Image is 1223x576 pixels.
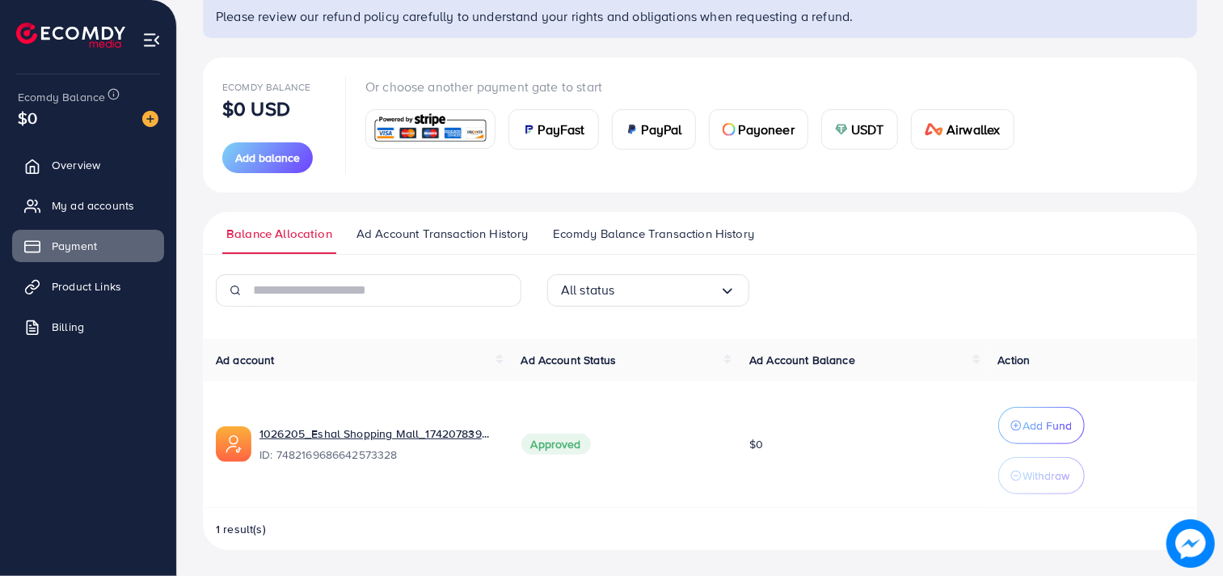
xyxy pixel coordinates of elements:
img: menu [142,31,161,49]
p: $0 USD [222,99,290,118]
button: Add Fund [998,407,1085,444]
img: card [626,123,639,136]
img: image [142,111,158,127]
img: card [371,112,490,146]
a: Product Links [12,270,164,303]
a: cardPayoneer [709,109,808,150]
span: Payment [52,238,97,254]
span: Ad Account Status [521,352,617,368]
button: Withdraw [998,457,1085,494]
p: Withdraw [1023,466,1070,485]
span: Ad account [216,352,275,368]
button: Add balance [222,142,313,173]
span: Ad Account Balance [749,352,855,368]
p: Add Fund [1023,416,1073,435]
span: Payoneer [739,120,795,139]
span: Overview [52,157,100,173]
span: $0 [18,106,37,129]
a: cardPayFast [508,109,599,150]
img: ic-ads-acc.e4c84228.svg [216,426,251,462]
a: Payment [12,230,164,262]
span: ID: 7482169686642573328 [259,447,496,463]
p: Please review our refund policy carefully to understand your rights and obligations when requesti... [216,6,1187,26]
span: My ad accounts [52,197,134,214]
span: Approved [521,434,591,455]
a: cardAirwallex [911,109,1014,150]
span: USDT [851,120,884,139]
span: Ad Account Transaction History [356,225,529,243]
div: <span class='underline'>1026205_Eshal Shopping Mall_1742078398305</span></br>7482169686642573328 [259,426,496,463]
a: Billing [12,311,164,343]
img: logo [16,23,125,48]
div: Search for option [547,274,749,307]
span: PayFast [538,120,585,139]
img: card [835,123,848,136]
span: Add balance [235,150,300,166]
p: Or choose another payment gate to start [365,77,1027,96]
img: card [522,123,535,136]
span: Product Links [52,278,121,294]
input: Search for option [615,277,719,303]
a: My ad accounts [12,189,164,222]
span: Action [998,352,1031,368]
span: Billing [52,319,84,335]
span: Ecomdy Balance [18,89,105,105]
span: Ecomdy Balance [222,80,310,94]
img: card [723,123,736,136]
span: Balance Allocation [226,225,332,243]
a: cardUSDT [821,109,898,150]
span: All status [561,277,615,303]
a: Overview [12,149,164,181]
img: image [1166,519,1215,568]
img: card [925,123,944,136]
span: PayPal [642,120,682,139]
span: Ecomdy Balance Transaction History [553,225,754,243]
span: $0 [749,436,763,452]
span: 1 result(s) [216,521,266,537]
a: cardPayPal [612,109,696,150]
a: card [365,109,496,149]
span: Airwallex [947,120,1000,139]
a: 1026205_Eshal Shopping Mall_1742078398305 [259,426,496,442]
